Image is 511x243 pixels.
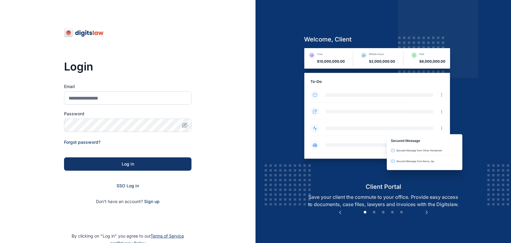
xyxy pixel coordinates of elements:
a: Forgot password? [64,140,100,145]
button: Previous [337,209,343,215]
button: 1 [362,209,368,215]
a: Terms of Service [151,233,184,238]
a: Sign up [144,199,160,204]
button: 3 [380,209,386,215]
button: Log in [64,157,191,171]
h3: Login [64,61,191,73]
a: SSO Log in [117,183,139,188]
img: digitslaw-logo [64,28,104,38]
button: 2 [371,209,377,215]
div: Log in [74,161,182,167]
p: Don't have an account? [64,199,191,205]
button: 4 [389,209,395,215]
h5: welcome, client [299,35,468,44]
span: Sign up [144,199,160,205]
img: client-portal [299,48,468,182]
button: Next [424,209,430,215]
p: Save your client the commute to your office. Provide easy access to documents, case files, lawyer... [299,193,468,208]
label: Email [64,84,191,90]
h5: client portal [299,182,468,191]
label: Password [64,111,191,117]
button: 5 [398,209,404,215]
